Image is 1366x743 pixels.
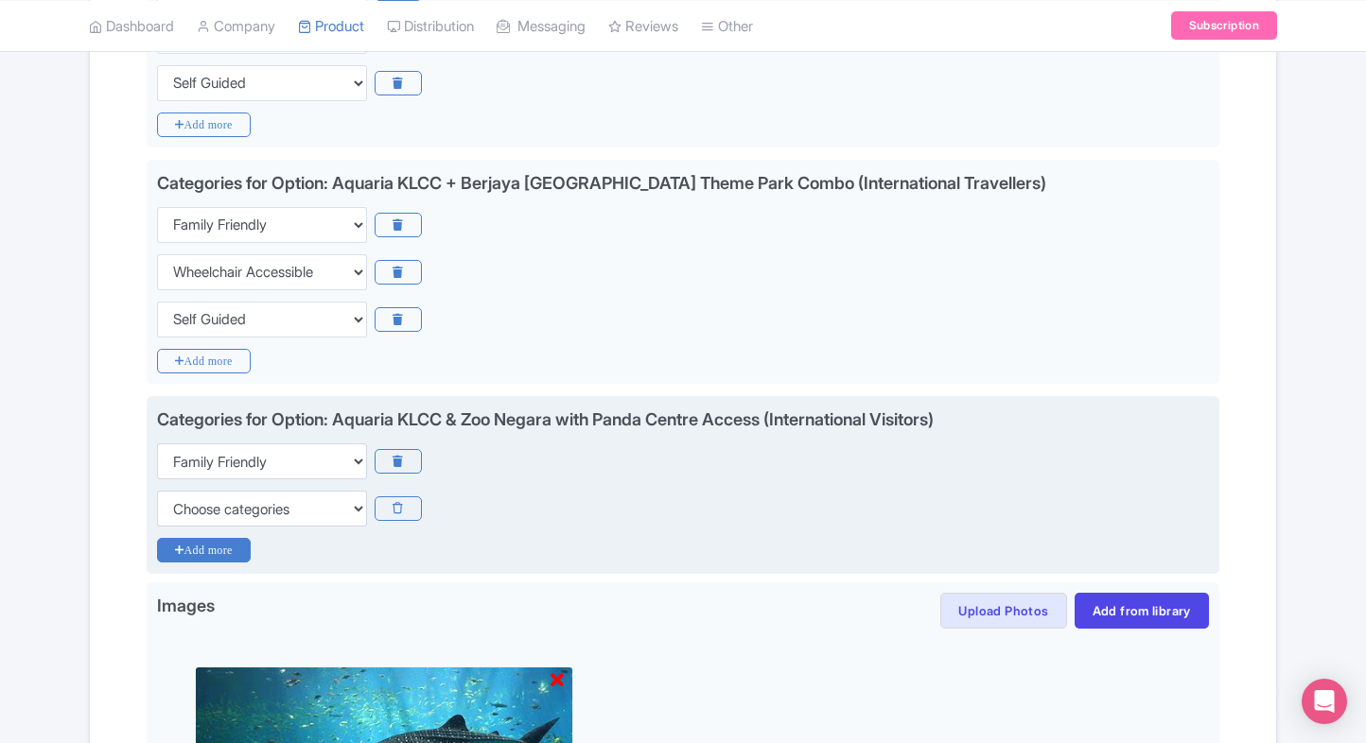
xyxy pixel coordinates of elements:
[157,173,1046,193] div: Categories for Option: Aquaria KLCC + Berjaya [GEOGRAPHIC_DATA] Theme Park Combo (International T...
[157,112,251,137] i: Add more
[157,349,251,373] i: Add more
[157,538,251,562] i: Add more
[157,409,934,429] div: Categories for Option: Aquaria KLCC & Zoo Negara with Panda Centre Access (International Visitors)
[1075,593,1209,629] a: Add from library
[1171,11,1277,40] a: Subscription
[1302,679,1347,724] div: Open Intercom Messenger
[940,593,1066,629] button: Upload Photos
[157,593,215,623] span: Images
